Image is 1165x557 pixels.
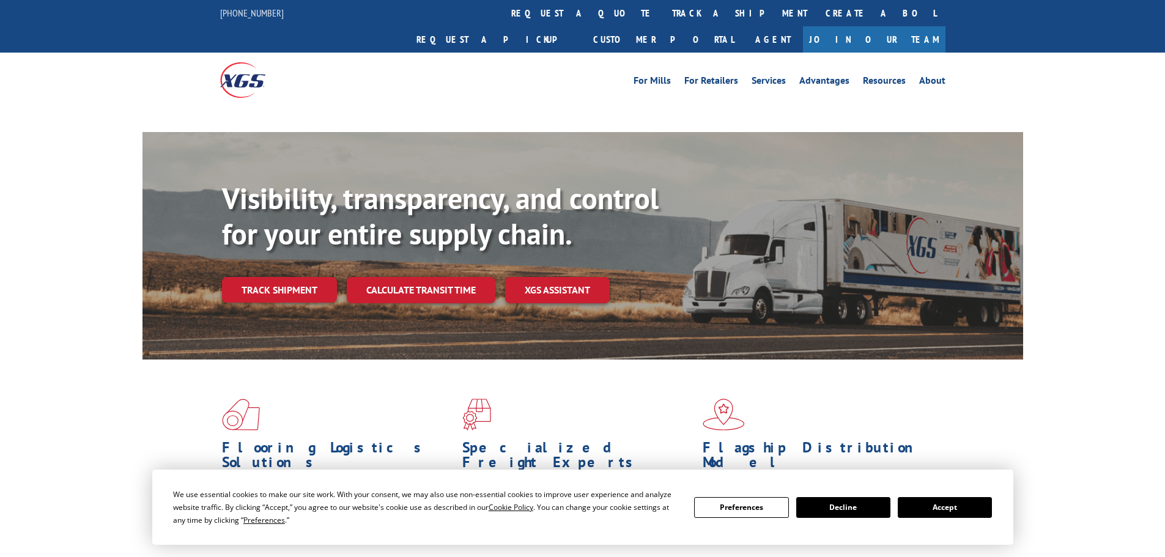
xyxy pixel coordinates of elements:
[703,440,934,476] h1: Flagship Distribution Model
[222,399,260,430] img: xgs-icon-total-supply-chain-intelligence-red
[634,76,671,89] a: For Mills
[462,399,491,430] img: xgs-icon-focused-on-flooring-red
[489,502,533,512] span: Cookie Policy
[898,497,992,518] button: Accept
[799,76,849,89] a: Advantages
[703,399,745,430] img: xgs-icon-flagship-distribution-model-red
[684,76,738,89] a: For Retailers
[803,26,945,53] a: Join Our Team
[173,488,679,526] div: We use essential cookies to make our site work. With your consent, we may also use non-essential ...
[752,76,786,89] a: Services
[796,497,890,518] button: Decline
[863,76,906,89] a: Resources
[222,179,659,253] b: Visibility, transparency, and control for your entire supply chain.
[462,440,693,476] h1: Specialized Freight Experts
[919,76,945,89] a: About
[152,470,1013,545] div: Cookie Consent Prompt
[222,277,337,303] a: Track shipment
[220,7,284,19] a: [PHONE_NUMBER]
[694,497,788,518] button: Preferences
[584,26,743,53] a: Customer Portal
[222,440,453,476] h1: Flooring Logistics Solutions
[407,26,584,53] a: Request a pickup
[743,26,803,53] a: Agent
[505,277,610,303] a: XGS ASSISTANT
[347,277,495,303] a: Calculate transit time
[243,515,285,525] span: Preferences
